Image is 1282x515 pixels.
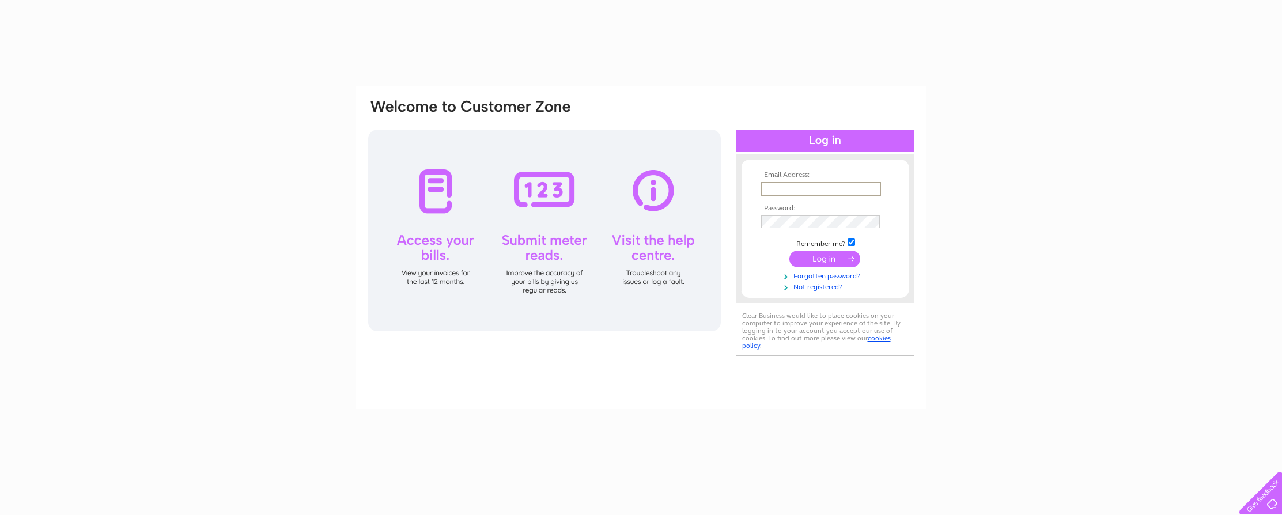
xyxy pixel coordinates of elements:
th: Email Address: [758,171,892,179]
div: Clear Business would like to place cookies on your computer to improve your experience of the sit... [736,306,914,356]
th: Password: [758,205,892,213]
a: cookies policy [742,334,891,350]
td: Remember me? [758,237,892,248]
input: Submit [789,251,860,267]
a: Not registered? [761,281,892,291]
a: Forgotten password? [761,270,892,281]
